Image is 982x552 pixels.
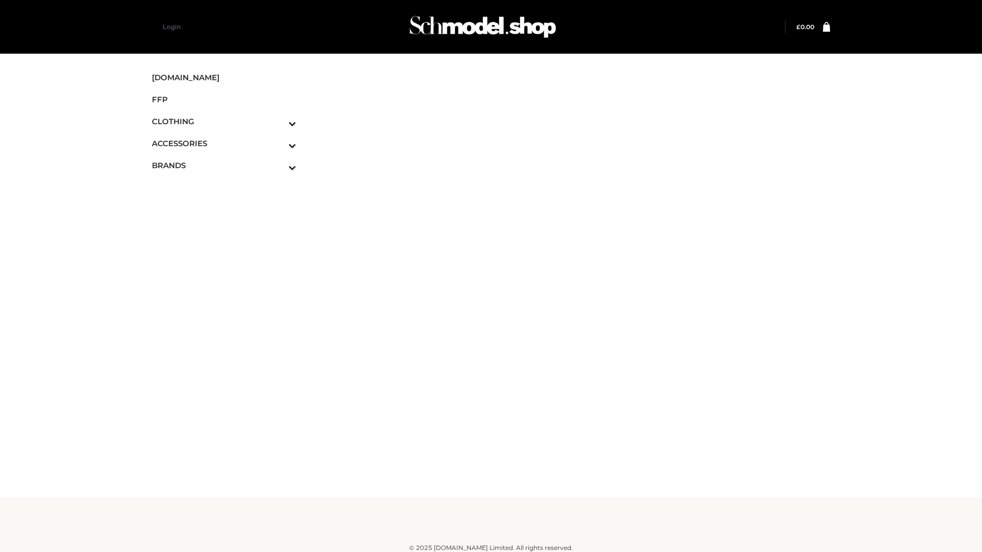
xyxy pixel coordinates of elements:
span: [DOMAIN_NAME] [152,72,296,83]
a: £0.00 [796,23,814,31]
button: Toggle Submenu [260,154,296,176]
a: CLOTHINGToggle Submenu [152,110,296,132]
a: [DOMAIN_NAME] [152,66,296,88]
span: BRANDS [152,159,296,171]
a: FFP [152,88,296,110]
span: ACCESSORIES [152,137,296,149]
button: Toggle Submenu [260,132,296,154]
bdi: 0.00 [796,23,814,31]
a: Login [163,23,181,31]
button: Toggle Submenu [260,110,296,132]
span: £ [796,23,800,31]
a: ACCESSORIESToggle Submenu [152,132,296,154]
img: Schmodel Admin 964 [406,7,560,47]
a: BRANDSToggle Submenu [152,154,296,176]
span: FFP [152,94,296,105]
span: CLOTHING [152,116,296,127]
